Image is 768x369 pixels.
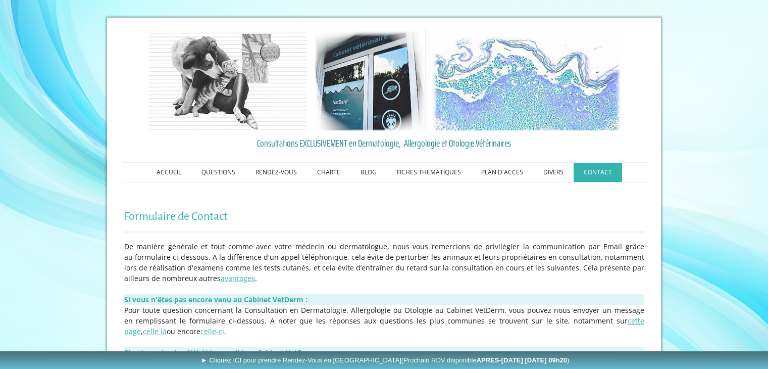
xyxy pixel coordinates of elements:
[143,327,167,336] a: celle là
[574,163,622,182] a: CONTACT
[307,163,350,182] a: CHARTE
[471,163,533,182] a: PLAN D'ACCES
[200,327,222,336] a: celle-c
[245,163,307,182] a: RENDEZ-VOUS
[124,305,644,336] span: Pour toute question concernant la Consultation en Dermatologie, Allergologie ou Otologie au Cabin...
[387,163,471,182] a: FICHES THEMATIQUES
[401,356,570,364] span: (Prochain RDV disponible )
[533,163,574,182] a: DIVERS
[124,135,644,151] a: Consultations EXCLUSIVEMENT en Dermatologie, Allergologie et Otologie Vétérinaires
[350,163,387,182] a: BLOG
[201,356,569,364] span: ► Cliquez ICI pour prendre Rendez-Vous en [GEOGRAPHIC_DATA]
[191,163,245,182] a: QUESTIONS
[146,163,191,182] a: ACCUEIL
[124,295,308,304] strong: Si vous n'êtes pas encore venu au Cabinet VetDerm :
[124,210,644,223] h1: Formulaire de Contact
[221,273,255,283] a: avantages
[222,327,224,336] span: i
[124,316,644,336] a: cette page
[477,356,567,364] b: APRES-[DATE] [DATE] 09h20
[124,348,321,357] strong: Si votre animal a déjà été consulté au Cabinet VetDerm :
[124,242,644,283] span: De manière générale et tout comme avec votre médecin ou dermatologue, nous vous remercions de pri...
